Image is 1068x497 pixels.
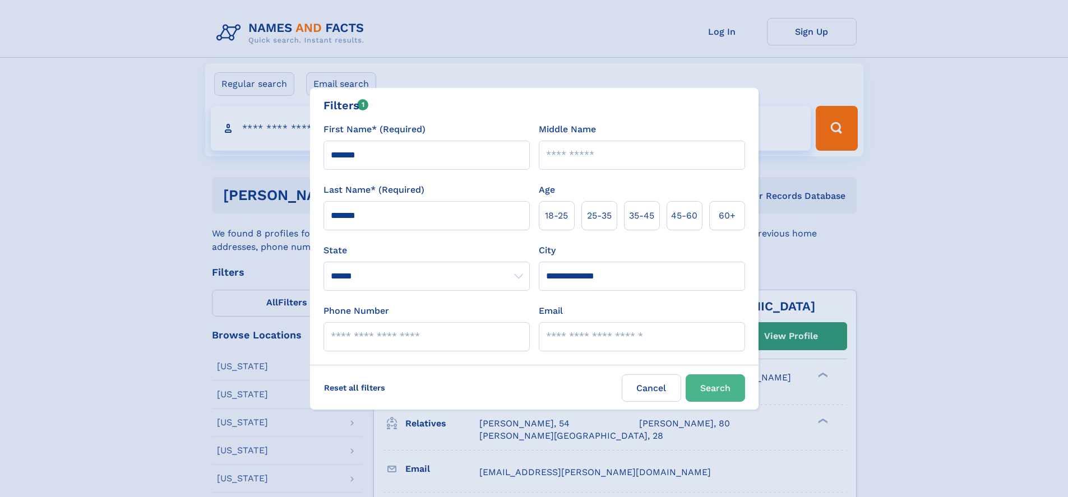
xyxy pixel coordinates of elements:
[671,209,697,222] span: 45‑60
[587,209,612,222] span: 25‑35
[622,374,681,402] label: Cancel
[539,304,563,318] label: Email
[317,374,392,401] label: Reset all filters
[323,97,369,114] div: Filters
[545,209,568,222] span: 18‑25
[539,123,596,136] label: Middle Name
[539,244,556,257] label: City
[539,183,555,197] label: Age
[323,183,424,197] label: Last Name* (Required)
[323,244,530,257] label: State
[719,209,736,222] span: 60+
[629,209,654,222] span: 35‑45
[686,374,745,402] button: Search
[323,123,426,136] label: First Name* (Required)
[323,304,389,318] label: Phone Number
